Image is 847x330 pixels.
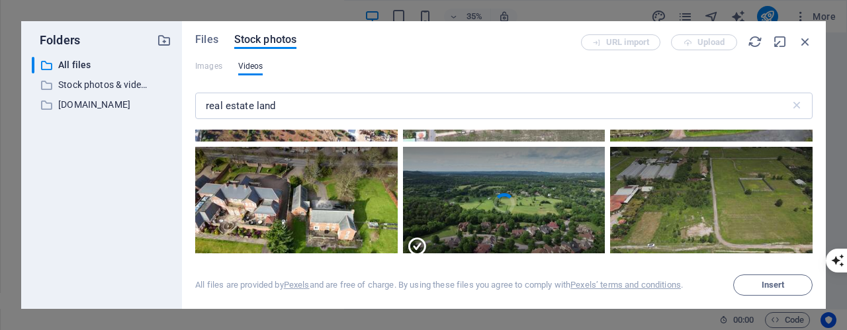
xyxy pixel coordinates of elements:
[733,274,813,296] button: Insert
[284,280,310,290] a: Pexels
[195,58,222,74] span: This file type is not supported by this element
[403,147,605,261] video: Your browser does not support the video tag.
[32,77,171,93] div: Stock photos & videos
[157,33,171,48] i: Create new folder
[234,32,296,48] span: Stock photos
[570,280,681,290] a: Pexels’ terms and conditions
[58,77,147,93] p: Stock photos & videos
[762,281,785,289] span: Insert
[195,93,790,119] input: Search
[238,58,263,74] span: Videos
[32,77,148,93] div: Stock photos & videos
[773,34,787,49] i: Minimize
[195,279,683,291] div: All files are provided by and are free of charge. By using these files you agree to comply with .
[58,58,147,73] p: All files
[32,32,80,49] p: Folders
[195,32,218,48] span: Files
[32,97,171,113] div: [DOMAIN_NAME]
[798,34,813,49] i: Close
[58,97,147,112] p: [DOMAIN_NAME]
[32,57,34,73] div: ​
[748,34,762,49] i: Reload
